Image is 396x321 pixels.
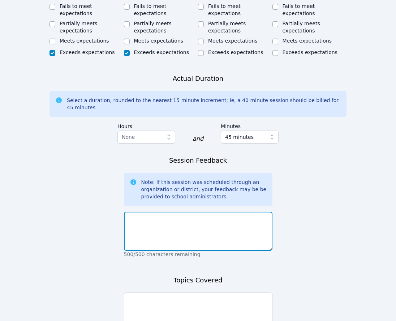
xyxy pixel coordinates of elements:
[169,155,227,166] h3: Session Feedback
[141,179,267,200] div: Note: If this session was scheduled through an organization or district, your feedback may be be ...
[221,131,279,144] button: 45 minutes
[173,74,223,84] h3: Actual Duration
[122,134,135,140] span: None
[60,49,115,55] label: Exceeds expectations
[60,3,92,16] label: Fails to meet expectations
[134,49,189,55] label: Exceeds expectations
[134,3,167,16] label: Fails to meet expectations
[193,135,203,143] div: and
[208,49,263,55] label: Exceeds expectations
[117,120,175,131] label: Hours
[117,131,175,144] button: None
[283,21,320,34] label: Partially meets expectations
[67,97,341,111] div: Select a duration, rounded to the nearest 15 minute increment; ie, a 40 minute session should be ...
[124,251,272,258] p: 500/500 characters remaining
[283,38,332,44] label: Meets expectations
[283,49,337,55] label: Exceeds expectations
[134,21,172,34] label: Partially meets expectations
[173,275,222,285] h3: Topics Covered
[283,3,315,16] label: Fails to meet expectations
[225,133,254,141] span: 45 minutes
[208,21,246,34] label: Partially meets expectations
[221,120,279,131] label: Minutes
[60,38,109,44] label: Meets expectations
[134,38,184,44] label: Meets expectations
[208,38,258,44] label: Meets expectations
[208,3,241,16] label: Fails to meet expectations
[60,21,97,34] label: Partially meets expectations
